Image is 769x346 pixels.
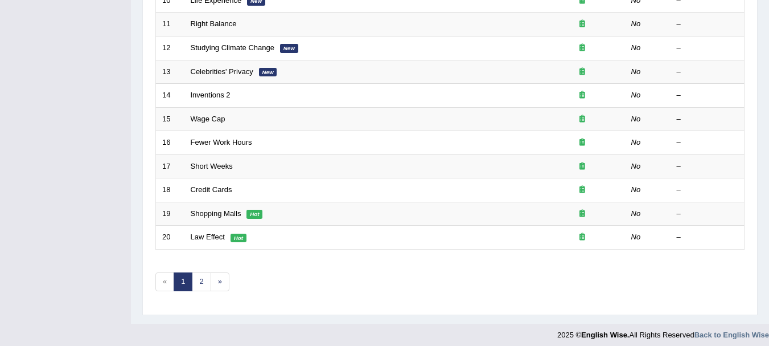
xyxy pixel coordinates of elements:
em: No [631,67,641,76]
a: Short Weeks [191,162,233,170]
em: Hot [246,210,262,219]
div: – [677,137,738,148]
em: No [631,209,641,218]
td: 13 [156,60,184,84]
em: No [631,233,641,241]
em: New [259,68,277,77]
strong: English Wise. [581,331,629,339]
td: 15 [156,107,184,131]
td: 20 [156,226,184,250]
em: No [631,19,641,28]
a: » [211,272,229,291]
div: – [677,161,738,172]
td: 14 [156,84,184,108]
div: Exam occurring question [546,43,619,54]
a: Law Effect [191,233,225,241]
a: Fewer Work Hours [191,138,252,146]
a: Credit Cards [191,185,232,194]
td: 17 [156,154,184,178]
a: Celebrities' Privacy [191,67,253,76]
div: – [677,67,738,78]
div: Exam occurring question [546,185,619,196]
em: No [631,162,641,170]
a: Back to English Wise [694,331,769,339]
span: « [155,272,174,291]
div: Exam occurring question [546,67,619,78]
td: 12 [156,36,184,60]
div: Exam occurring question [546,114,619,125]
div: Exam occurring question [546,161,619,172]
div: Exam occurring question [546,232,619,243]
td: 16 [156,131,184,155]
div: Exam occurring question [546,19,619,30]
em: No [631,91,641,99]
div: Exam occurring question [546,137,619,148]
div: – [677,114,738,125]
div: – [677,232,738,243]
em: New [280,44,298,53]
div: – [677,43,738,54]
div: Exam occurring question [546,209,619,219]
div: – [677,90,738,101]
td: 18 [156,178,184,202]
div: – [677,209,738,219]
td: 19 [156,202,184,226]
td: 11 [156,13,184,36]
em: No [631,185,641,194]
div: – [677,19,738,30]
a: Right Balance [191,19,237,28]
a: 1 [174,272,192,291]
div: Exam occurring question [546,90,619,101]
a: Studying Climate Change [191,43,274,52]
a: Wage Cap [191,115,225,123]
div: 2025 © All Rights Reserved [557,324,769,340]
em: No [631,115,641,123]
a: 2 [192,272,211,291]
em: No [631,43,641,52]
a: Inventions 2 [191,91,231,99]
a: Shopping Malls [191,209,241,218]
div: – [677,185,738,196]
em: No [631,138,641,146]
em: Hot [231,234,246,243]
